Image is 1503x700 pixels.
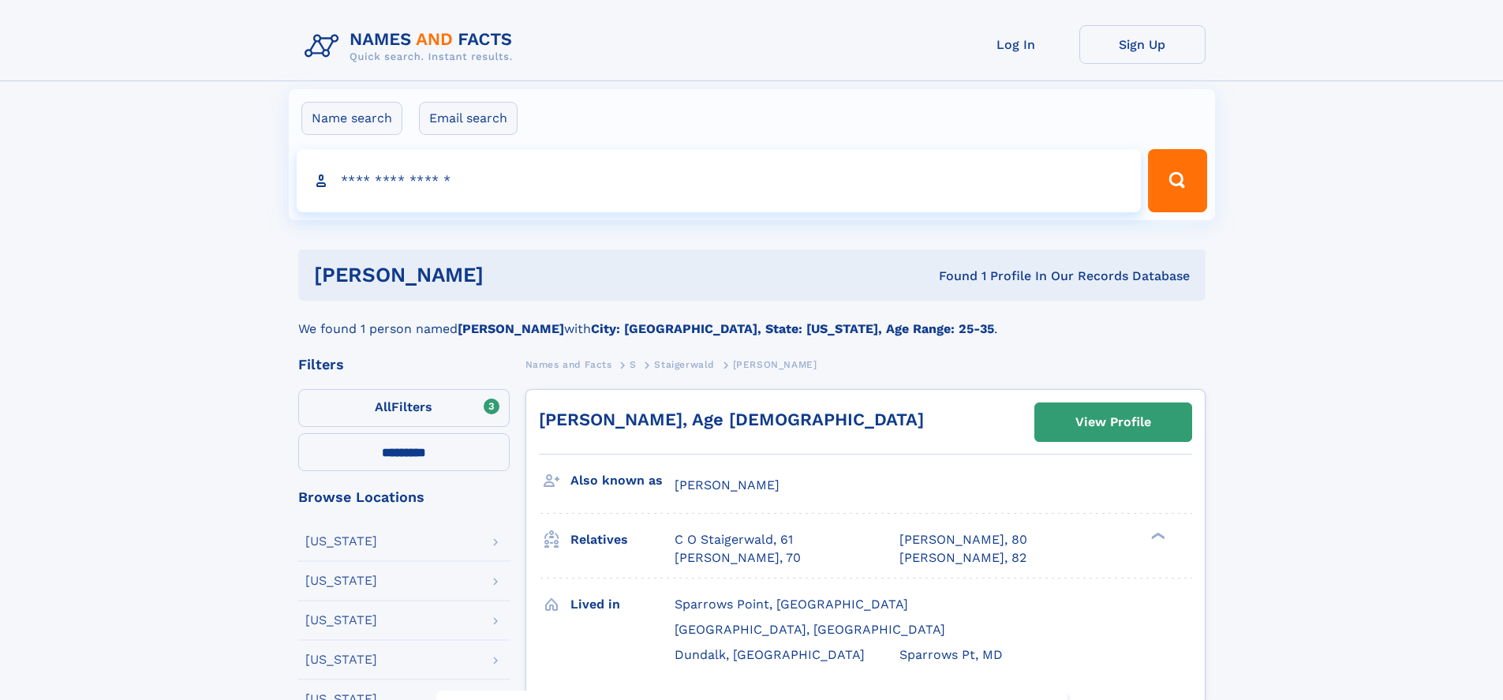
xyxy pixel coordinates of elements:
[305,614,377,627] div: [US_STATE]
[675,549,801,567] a: [PERSON_NAME], 70
[298,357,510,372] div: Filters
[298,25,525,68] img: Logo Names and Facts
[539,410,924,429] a: [PERSON_NAME], Age [DEMOGRAPHIC_DATA]
[1079,25,1206,64] a: Sign Up
[953,25,1079,64] a: Log In
[675,477,780,492] span: [PERSON_NAME]
[305,653,377,666] div: [US_STATE]
[570,591,675,618] h3: Lived in
[675,531,793,548] a: C O Staigerwald, 61
[733,359,817,370] span: [PERSON_NAME]
[298,490,510,504] div: Browse Locations
[570,526,675,553] h3: Relatives
[630,359,637,370] span: S
[458,321,564,336] b: [PERSON_NAME]
[419,102,518,135] label: Email search
[675,622,945,637] span: [GEOGRAPHIC_DATA], [GEOGRAPHIC_DATA]
[675,647,865,662] span: Dundalk, [GEOGRAPHIC_DATA]
[654,354,715,374] a: Staigerwald
[899,531,1027,548] a: [PERSON_NAME], 80
[654,359,715,370] span: Staigerwald
[1147,531,1166,541] div: ❯
[297,149,1142,212] input: search input
[298,389,510,427] label: Filters
[298,301,1206,339] div: We found 1 person named with .
[305,575,377,587] div: [US_STATE]
[899,647,1003,662] span: Sparrows Pt, MD
[570,467,675,494] h3: Also known as
[591,321,994,336] b: City: [GEOGRAPHIC_DATA], State: [US_STATE], Age Range: 25-35
[675,597,908,612] span: Sparrows Point, [GEOGRAPHIC_DATA]
[1148,149,1206,212] button: Search Button
[314,265,712,285] h1: [PERSON_NAME]
[375,399,391,414] span: All
[1035,403,1191,441] a: View Profile
[525,354,612,374] a: Names and Facts
[899,549,1026,567] a: [PERSON_NAME], 82
[301,102,402,135] label: Name search
[711,268,1190,285] div: Found 1 Profile In Our Records Database
[630,354,637,374] a: S
[1075,404,1151,440] div: View Profile
[305,535,377,548] div: [US_STATE]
